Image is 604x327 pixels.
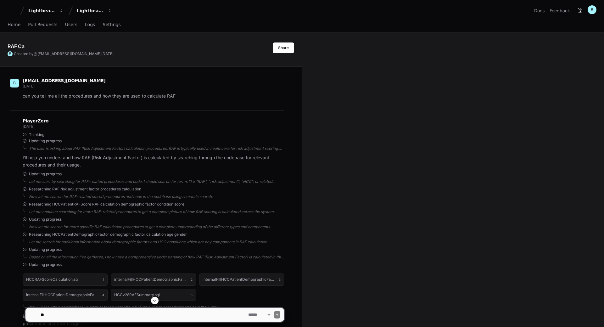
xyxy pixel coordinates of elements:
div: Now let me search for more specific RAF calculation procedures to get a complete understanding of... [29,224,284,229]
span: Updating progress [29,138,62,144]
span: Researching HCCPatientRAFScore RAF calculation demographic factor condition score [29,202,184,207]
div: Now let me search for RAF-related stored procedures and code in the codebase using semantic search. [29,194,284,199]
span: Updating progress [29,247,62,252]
span: [DATE] [101,51,114,56]
p: can you tell me all the procedures and how they are used to calculate RAF [23,93,284,100]
span: [EMAIL_ADDRESS][DOMAIN_NAME] [23,78,105,83]
button: internalFillHCCPatientDemographicFactorHHSHCC.sql4 [23,289,108,301]
h1: internalFillHCCPatientDemographicFactorESRD.sql [203,278,276,281]
div: Based on all the information I've gathered, I now have a comprehensive understanding of how RAF (... [29,255,284,260]
div: Let me search for additional information about demographic factors and HCC conditions which are k... [29,240,284,245]
h1: B [591,7,593,12]
button: HCCv28RAFSummary.sql5 [111,289,196,301]
span: Settings [103,23,120,26]
span: Researching HCCPatientDemographicFactor demographic factor calculation age gender [29,232,187,237]
a: Logs [85,18,95,32]
h1: internalFillHCCPatientDemographicFactor.sql [114,278,187,281]
div: The user is asking about RAF (Risk Adjustment Factor) calculation procedures. RAF is typically us... [29,146,284,151]
span: Pull Requests [28,23,57,26]
span: Updating progress [29,217,62,222]
span: @ [34,51,37,56]
span: 3 [279,277,281,282]
span: 5 [191,292,193,297]
button: Lightbeam Health [26,5,66,16]
a: Home [8,18,20,32]
a: Settings [103,18,120,32]
span: 1 [103,277,104,282]
span: Created by [14,51,114,56]
h1: B [9,51,11,56]
button: B [588,5,596,14]
div: Lightbeam Health Solutions [77,8,104,14]
span: [DATE] [23,84,34,88]
span: PlayerZero [23,119,48,123]
div: Let me start by searching for RAF-related procedures and code. I should search for terms like "RA... [29,179,284,184]
button: internalFillHCCPatientDemographicFactorESRD.sql3 [199,273,284,285]
button: Feedback [550,8,570,14]
div: Lightbeam Health [28,8,55,14]
span: Updating progress [29,262,62,267]
div: Let me continue searching for more RAF-related procedures to get a complete picture of how RAF sc... [29,209,284,214]
span: Thinking [29,132,44,137]
button: internalFillHCCPatientDemographicFactor.sql2 [111,273,196,285]
h1: B [13,81,16,86]
button: HCCRAFScoreCalculation.sql1 [23,273,108,285]
span: [DATE] [23,124,34,129]
span: 4 [102,292,104,297]
app-text-character-animate: RAF Ca [8,43,25,49]
span: Researching RAF risk adjustment factor procedures calculation [29,187,141,192]
a: Users [65,18,77,32]
a: Pull Requests [28,18,57,32]
h1: internalFillHCCPatientDemographicFactorHHSHCC.sql [26,293,99,297]
a: Docs [534,8,545,14]
h1: HCCv28RAFSummary.sql [114,293,160,297]
span: Home [8,23,20,26]
span: [EMAIL_ADDRESS][DOMAIN_NAME] [37,51,101,56]
span: 2 [191,277,193,282]
p: I'll help you understand how RAF (Risk Adjustment Factor) is calculated by searching through the ... [23,154,284,169]
span: Logs [85,23,95,26]
button: Share [273,42,294,53]
h1: HCCRAFScoreCalculation.sql [26,278,79,281]
button: Lightbeam Health Solutions [74,5,115,16]
span: Users [65,23,77,26]
span: Updating progress [29,172,62,177]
